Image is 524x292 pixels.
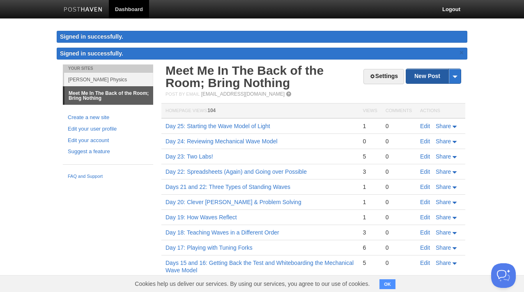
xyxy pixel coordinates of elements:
[491,263,516,288] iframe: Help Scout Beacon - Open
[161,103,359,119] th: Homepage Views
[386,183,412,191] div: 0
[68,147,148,156] a: Suggest a feature
[165,229,279,236] a: Day 18: Teaching Waves in a Different Order
[363,168,377,175] div: 3
[458,48,465,58] a: ×
[420,260,430,266] a: Edit
[165,92,200,97] span: Post by Email
[386,122,412,130] div: 0
[363,69,404,84] a: Settings
[436,123,451,129] span: Share
[165,153,213,160] a: Day 23: Two Labs!
[386,168,412,175] div: 0
[64,73,153,86] a: [PERSON_NAME] Physics
[379,279,395,289] button: OK
[420,244,430,251] a: Edit
[363,214,377,221] div: 1
[363,183,377,191] div: 1
[64,7,103,13] img: Posthaven-bar
[207,108,216,113] span: 104
[436,260,451,266] span: Share
[63,64,153,73] li: Your Sites
[382,103,416,119] th: Comments
[436,214,451,221] span: Share
[420,184,430,190] a: Edit
[126,276,378,292] span: Cookies help us deliver our services. By using our services, you agree to our use of cookies.
[386,259,412,267] div: 0
[386,214,412,221] div: 0
[386,153,412,160] div: 0
[436,229,451,236] span: Share
[420,214,430,221] a: Edit
[165,64,324,90] a: Meet Me In The Back of the Room; Bring Nothing
[420,138,430,145] a: Edit
[420,199,430,205] a: Edit
[363,229,377,236] div: 3
[60,50,123,57] span: Signed in successfully.
[436,199,451,205] span: Share
[363,153,377,160] div: 5
[363,198,377,206] div: 1
[420,229,430,236] a: Edit
[68,125,148,133] a: Edit your user profile
[386,229,412,236] div: 0
[165,138,278,145] a: Day 24: Reviewing Mechanical Wave Model
[165,214,237,221] a: Day 19: How Waves Reflect
[165,123,270,129] a: Day 25: Starting the Wave Model of Light
[165,168,307,175] a: Day 22: Spreadsheets (Again) and Going over Possible
[416,103,465,119] th: Actions
[420,168,430,175] a: Edit
[436,184,451,190] span: Share
[436,138,451,145] span: Share
[68,113,148,122] a: Create a new site
[64,87,153,105] a: Meet Me In The Back of the Room; Bring Nothing
[165,184,290,190] a: Days 21 and 22: Three Types of Standing Waves
[363,244,377,251] div: 6
[436,168,451,175] span: Share
[363,138,377,145] div: 0
[420,123,430,129] a: Edit
[363,122,377,130] div: 1
[201,91,285,97] a: [EMAIL_ADDRESS][DOMAIN_NAME]
[68,173,148,180] a: FAQ and Support
[386,244,412,251] div: 0
[420,153,430,160] a: Edit
[363,259,377,267] div: 5
[359,103,381,119] th: Views
[165,260,354,274] a: Days 15 and 16: Getting Back the Test and Whiteboarding the Mechanical Wave Model
[386,138,412,145] div: 0
[68,136,148,145] a: Edit your account
[436,244,451,251] span: Share
[436,153,451,160] span: Share
[165,244,253,251] a: Day 17: Playing with Tuning Forks
[165,199,301,205] a: Day 20: Clever [PERSON_NAME] & Problem Solving
[57,31,467,43] div: Signed in successfully.
[406,69,461,83] a: New Post
[386,198,412,206] div: 0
